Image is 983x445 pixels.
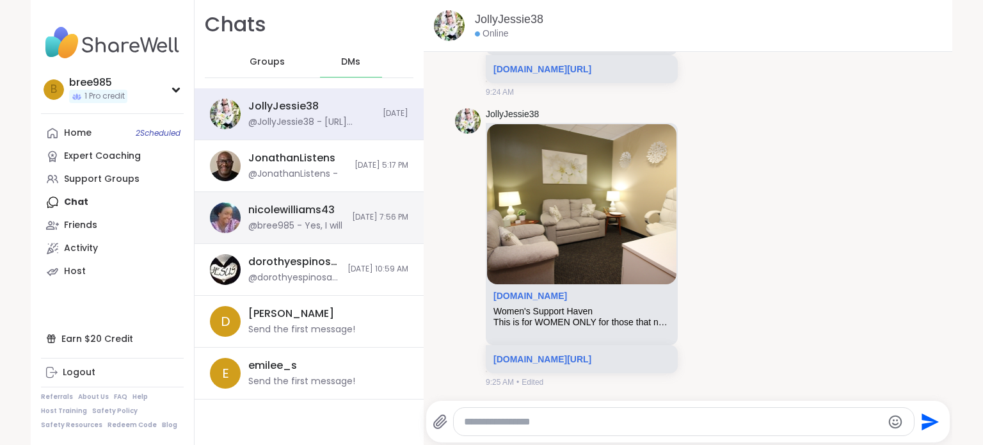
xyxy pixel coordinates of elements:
span: D [221,312,230,331]
img: https://sharewell-space-live.sfo3.digitaloceanspaces.com/user-generated/0e2c5150-e31e-4b6a-957d-4... [210,150,241,181]
span: b [51,81,57,98]
div: @dorothyespinosa26 - sharing.. " [DEMOGRAPHIC_DATA] wept." ([DEMOGRAPHIC_DATA] book of [PERSON_NA... [248,271,340,284]
img: https://sharewell-space-live.sfo3.digitaloceanspaces.com/user-generated/0d4e8e7a-567c-4b30-a556-7... [210,254,241,285]
span: [DATE] 7:56 PM [352,212,408,223]
h1: Chats [205,10,266,39]
div: Logout [63,366,95,379]
div: @JonathanListens - [248,168,338,181]
a: Attachment [493,291,567,301]
span: [DATE] 10:59 AM [348,264,408,275]
button: Send [915,407,943,436]
span: 9:25 AM [486,376,514,388]
a: Help [132,392,148,401]
a: Host [41,260,184,283]
div: Earn $20 Credit [41,327,184,350]
span: DMs [341,56,360,69]
a: Redeem Code [108,421,157,430]
span: 2 Scheduled [136,128,180,138]
div: @JollyJessie38 - [URL][DOMAIN_NAME] [248,116,375,129]
span: Groups [250,56,285,69]
div: Activity [64,242,98,255]
span: [DATE] [383,108,408,119]
div: dorothyespinosa26 [248,255,340,269]
div: JonathanListens [248,151,335,165]
a: Safety Policy [92,407,138,416]
img: Women's Support Haven [487,124,676,284]
div: Host [64,265,86,278]
button: Emoji picker [888,414,903,430]
div: Send the first message! [248,375,355,388]
span: Edited [522,376,543,388]
span: 9:24 AM [486,86,514,98]
a: [DOMAIN_NAME][URL] [493,64,591,74]
a: Host Training [41,407,87,416]
a: Friends [41,214,184,237]
textarea: Type your message [464,416,882,428]
div: [PERSON_NAME] [248,307,334,321]
div: @bree985 - Yes, I will [248,220,342,232]
div: Support Groups [64,173,140,186]
a: Blog [162,421,177,430]
div: Women's Support Haven [493,306,670,317]
img: https://sharewell-space-live.sfo3.digitaloceanspaces.com/user-generated/3403c148-dfcf-4217-9166-8... [210,202,241,233]
div: Online [475,28,508,40]
span: [DATE] 5:17 PM [355,160,408,171]
div: bree985 [69,76,127,90]
a: About Us [78,392,109,401]
a: Support Groups [41,168,184,191]
div: emilee_s [248,359,297,373]
div: Home [64,127,92,140]
a: Referrals [41,392,73,401]
div: JollyJessie38 [248,99,319,113]
div: Friends [64,219,97,232]
a: Activity [41,237,184,260]
span: 1 Pro credit [84,91,125,102]
a: JollyJessie38 [475,12,543,28]
img: ShareWell Nav Logo [41,20,184,65]
a: FAQ [114,392,127,401]
div: nicolewilliams43 [248,203,335,217]
a: JollyJessie38 [486,108,539,121]
a: [DOMAIN_NAME][URL] [493,354,591,364]
div: Send the first message! [248,323,355,336]
a: Expert Coaching [41,145,184,168]
a: Logout [41,361,184,384]
span: • [516,376,519,388]
div: This is for WOMEN ONLY for those that need support in all areas of life [493,317,670,328]
span: e [222,364,229,383]
img: https://sharewell-space-live.sfo3.digitaloceanspaces.com/user-generated/3602621c-eaa5-4082-863a-9... [455,108,481,134]
a: Home2Scheduled [41,122,184,145]
img: https://sharewell-space-live.sfo3.digitaloceanspaces.com/user-generated/3602621c-eaa5-4082-863a-9... [434,10,465,41]
img: https://sharewell-space-live.sfo3.digitaloceanspaces.com/user-generated/3602621c-eaa5-4082-863a-9... [210,99,241,129]
a: Safety Resources [41,421,102,430]
div: Expert Coaching [64,150,141,163]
